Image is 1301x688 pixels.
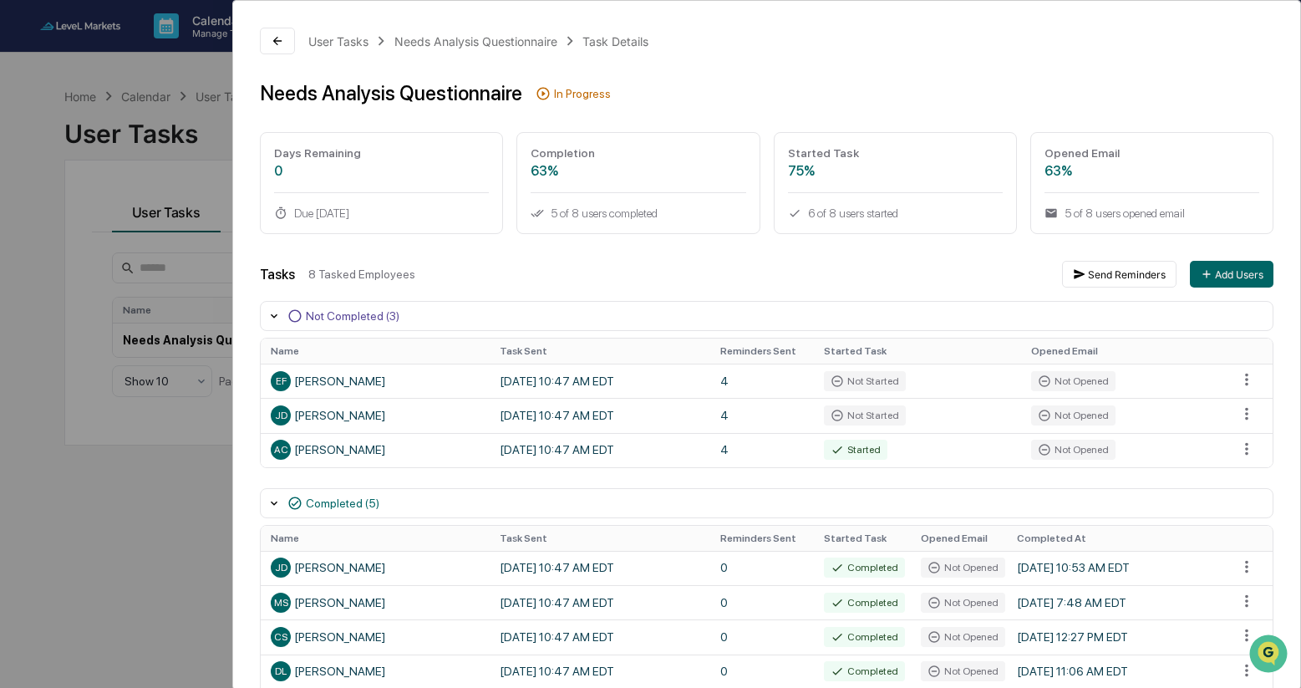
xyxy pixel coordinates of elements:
span: [PERSON_NAME] [52,273,135,286]
div: 75% [788,163,1003,179]
p: How can we help? [17,35,304,62]
div: 5 of 8 users opened email [1044,206,1259,220]
img: 1746055101610-c473b297-6a78-478c-a979-82029cc54cd1 [33,273,47,287]
div: Completed [824,593,905,613]
img: Jack Rasmussen [17,211,43,238]
span: [DATE] [148,273,182,286]
span: • [139,227,145,241]
div: 6 of 8 users started [788,206,1003,220]
div: [PERSON_NAME] [271,405,480,426]
img: 8933085812038_c878075ebb4cc5468115_72.jpg [35,128,65,158]
th: Completed At [1007,526,1227,551]
td: [DATE] 7:48 AM EDT [1007,585,1227,619]
div: Not Completed (3) [306,309,399,323]
span: AC [274,444,288,456]
th: Started Task [814,526,910,551]
th: Name [261,526,490,551]
td: 0 [710,551,814,585]
img: 1746055101610-c473b297-6a78-478c-a979-82029cc54cd1 [17,128,47,158]
div: [PERSON_NAME] [271,371,480,391]
a: Powered byPylon [118,414,202,427]
div: Not Opened [1031,405,1116,426]
div: 63% [1044,163,1259,179]
div: Not Opened [921,558,1005,578]
div: Completion [531,146,745,160]
div: Not Opened [1031,440,1116,460]
button: See all [259,182,304,202]
span: Preclearance [33,342,108,359]
td: [DATE] 10:47 AM EDT [490,398,710,432]
div: Not Opened [921,593,1005,613]
div: Completed (5) [306,497,379,510]
span: Attestations [138,342,207,359]
div: Needs Analysis Questionnaire [394,34,557,48]
span: Pylon [166,415,202,427]
div: Tasks [260,267,295,283]
td: [DATE] 12:27 PM EDT [1007,619,1227,654]
div: Not Started [824,371,906,391]
span: EF [276,375,287,387]
a: 🖐️Preclearance [10,335,114,365]
td: [DATE] 10:47 AM EDT [490,585,710,619]
th: Reminders Sent [710,339,814,364]
span: • [139,273,145,286]
img: 1746055101610-c473b297-6a78-478c-a979-82029cc54cd1 [33,228,47,242]
div: 63% [531,163,745,179]
th: Started Task [814,339,1020,364]
div: 5 of 8 users completed [531,206,745,220]
div: User Tasks [308,34,368,48]
th: Reminders Sent [710,526,814,551]
td: [DATE] 10:47 AM EDT [490,551,710,585]
th: Task Sent [490,526,710,551]
td: [DATE] 10:47 AM EDT [490,364,710,398]
div: Completed [824,661,905,681]
td: 0 [710,585,814,619]
td: 4 [710,398,814,432]
a: 🗄️Attestations [114,335,214,365]
span: JD [275,562,287,573]
td: [DATE] 10:53 AM EDT [1007,551,1227,585]
span: [PERSON_NAME] [52,227,135,241]
div: In Progress [554,87,611,100]
span: Data Lookup [33,374,105,390]
span: [DATE] [148,227,182,241]
div: 8 Tasked Employees [308,268,1049,281]
div: Needs Analysis Questionnaire [260,81,522,105]
iframe: Open customer support [1248,633,1293,678]
div: [PERSON_NAME] [271,440,480,460]
div: We're available if you need us! [75,145,230,158]
span: JD [275,410,287,421]
div: Task Details [582,34,648,48]
div: 0 [274,163,489,179]
td: 4 [710,433,814,467]
div: Days Remaining [274,146,489,160]
div: [PERSON_NAME] [271,558,480,578]
button: Add Users [1190,261,1273,288]
div: Started Task [788,146,1003,160]
div: Started [824,440,887,460]
td: 4 [710,364,814,398]
a: 🔎Data Lookup [10,367,112,397]
img: Jack Rasmussen [17,257,43,283]
div: 🖐️ [17,344,30,357]
div: Due [DATE] [274,206,489,220]
td: [DATE] 10:47 AM EDT [490,433,710,467]
div: [PERSON_NAME] [271,593,480,613]
div: Not Started [824,405,906,426]
div: 🗄️ [121,344,135,357]
th: Name [261,339,490,364]
div: Not Opened [921,627,1005,647]
th: Task Sent [490,339,710,364]
div: Not Opened [1031,371,1116,391]
div: [PERSON_NAME] [271,627,480,647]
td: 0 [710,619,814,654]
div: [PERSON_NAME] [271,661,480,681]
span: MS [274,597,288,609]
div: Not Opened [921,661,1005,681]
th: Opened Email [911,526,1007,551]
span: DL [275,665,287,677]
button: Send Reminders [1062,261,1176,288]
button: Start new chat [284,133,304,153]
